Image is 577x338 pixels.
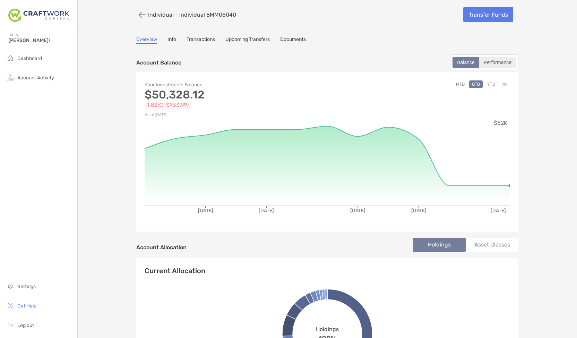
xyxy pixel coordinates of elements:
p: Account Balance [136,58,181,67]
div: segmented control [450,54,518,70]
img: get-help icon [6,301,15,310]
span: Settings [17,284,36,289]
button: QTD [469,80,483,88]
span: [PERSON_NAME]! [8,37,73,43]
span: Log out [17,322,34,328]
p: As of [DATE] [145,111,327,119]
button: MTD [453,80,467,88]
div: Balance [453,58,479,67]
h4: Account Allocation [136,244,187,251]
a: Transfer Funds [463,7,513,22]
a: Transactions [187,36,215,44]
tspan: [DATE] [491,208,506,214]
tspan: $52K [494,120,507,126]
button: YTD [484,80,498,88]
p: Your Investments Balance [145,80,327,89]
li: Holdings [413,238,466,252]
p: $50,328.12 [145,90,327,99]
img: Zoe Logo [8,3,69,28]
span: Holdings [316,326,339,332]
span: Dashboard [17,55,42,61]
img: activity icon [6,73,15,81]
a: Documents [280,36,306,44]
h4: Current Allocation [145,267,205,275]
li: Asset Classes [466,238,518,252]
p: Individual - Individual 8MM05040 [148,11,236,18]
tspan: [DATE] [350,208,365,214]
img: logout icon [6,321,15,329]
span: Get Help [17,303,36,309]
tspan: [DATE] [198,208,213,214]
a: Upcoming Transfers [225,36,270,44]
tspan: [DATE] [411,208,427,214]
img: settings icon [6,282,15,290]
p: -1.82% ( -$933.99 ) [145,101,327,109]
span: Account Activity [17,75,54,81]
div: Performance [480,58,515,67]
img: household icon [6,54,15,62]
a: Info [167,36,176,44]
a: Overview [136,36,157,44]
button: All [500,80,510,88]
tspan: [DATE] [259,208,274,214]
